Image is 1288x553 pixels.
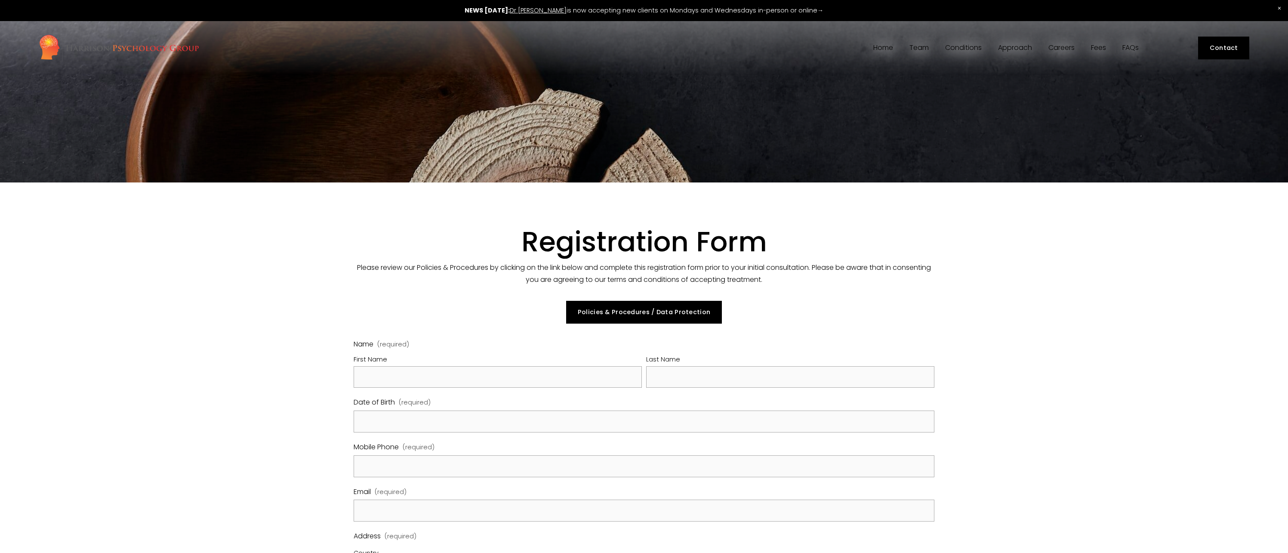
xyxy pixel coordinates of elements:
[354,486,371,498] span: Email
[1091,44,1106,52] a: Fees
[354,441,399,454] span: Mobile Phone
[354,530,381,543] span: Address
[998,44,1032,51] span: Approach
[354,262,934,287] p: Please review our Policies & Procedures by clicking on the link below and complete this registrat...
[403,442,434,453] span: (required)
[354,354,642,366] div: First Name
[873,44,893,52] a: Home
[354,225,934,259] h1: Registration Form
[646,354,934,366] div: Last Name
[945,44,982,51] span: Conditions
[510,6,567,15] a: Dr [PERSON_NAME]
[909,44,929,52] a: folder dropdown
[945,44,982,52] a: folder dropdown
[909,44,929,51] span: Team
[998,44,1032,52] a: folder dropdown
[385,533,416,539] span: (required)
[375,487,407,498] span: (required)
[354,396,395,409] span: Date of Birth
[354,338,373,351] span: Name
[399,397,431,408] span: (required)
[1122,44,1139,52] a: FAQs
[39,34,199,62] img: Harrison Psychology Group
[566,301,721,324] a: Policies & Procedures / Data Protection
[377,341,409,347] span: (required)
[1198,37,1249,59] a: Contact
[1048,44,1075,52] a: Careers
